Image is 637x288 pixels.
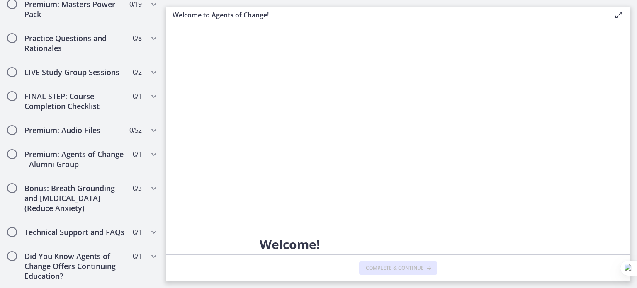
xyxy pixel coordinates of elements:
iframe: To enrich screen reader interactions, please activate Accessibility in Grammarly extension settings [260,47,537,203]
h2: Bonus: Breath Grounding and [MEDICAL_DATA] (Reduce Anxiety) [24,183,126,213]
span: Welcome! [260,236,320,253]
span: Complete & continue [366,265,424,271]
h3: Welcome to Agents of Change! [173,10,601,20]
h2: Premium: Audio Files [24,125,126,135]
span: 0 / 1 [133,227,141,237]
button: Complete & continue [359,261,437,275]
h2: Did You Know Agents of Change Offers Continuing Education? [24,251,126,281]
span: 0 / 1 [133,149,141,159]
span: 0 / 1 [133,251,141,261]
span: 0 / 2 [133,67,141,77]
h2: FINAL STEP: Course Completion Checklist [24,91,126,111]
span: 0 / 8 [133,33,141,43]
h2: LIVE Study Group Sessions [24,67,126,77]
span: 0 / 1 [133,91,141,101]
span: 0 / 52 [129,125,141,135]
h2: Practice Questions and Rationales [24,33,126,53]
h2: Premium: Agents of Change - Alumni Group [24,149,126,169]
span: 0 / 3 [133,183,141,193]
h2: Technical Support and FAQs [24,227,126,237]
